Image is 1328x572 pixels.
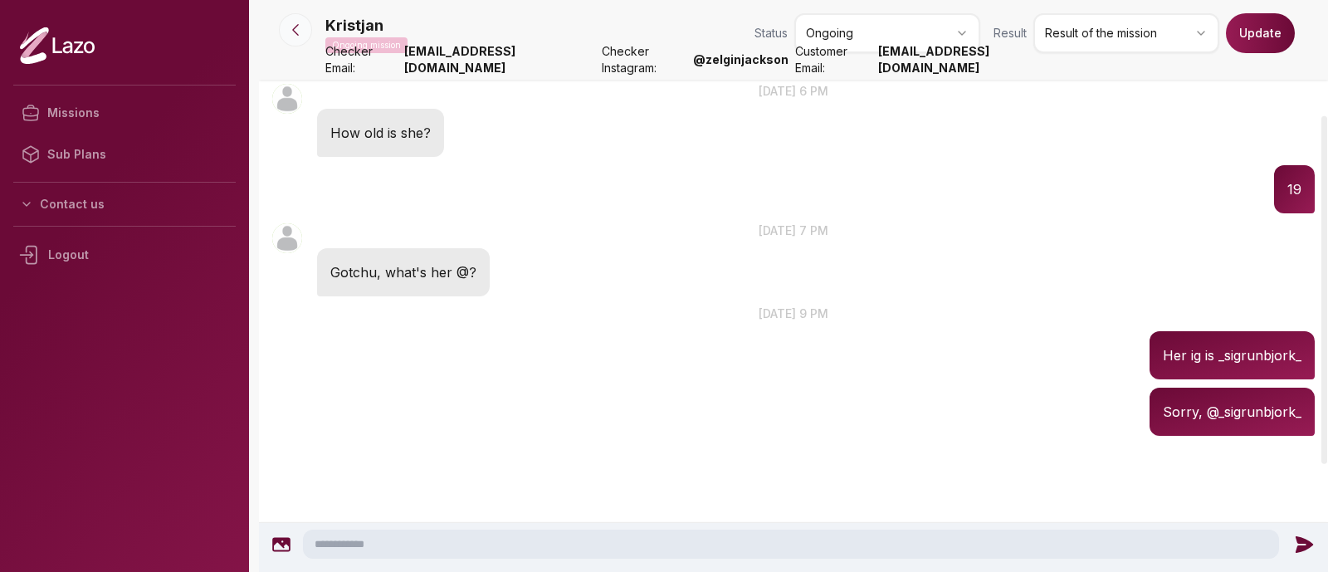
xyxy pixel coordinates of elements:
[330,262,476,283] p: Gotchu, what's her @?
[13,134,236,175] a: Sub Plans
[13,189,236,219] button: Contact us
[754,25,788,42] span: Status
[878,43,1069,76] strong: [EMAIL_ADDRESS][DOMAIN_NAME]
[1226,13,1295,53] button: Update
[325,37,408,53] p: Ongoing mission
[404,43,595,76] strong: [EMAIL_ADDRESS][DOMAIN_NAME]
[1163,345,1301,366] p: Her ig is _sigrunbjork_
[1163,401,1301,423] p: Sorry, @_sigrunbjork_
[330,122,431,144] p: How old is she?
[325,14,383,37] p: Kristjan
[1287,178,1301,200] p: 19
[602,43,686,76] span: Checker Instagram:
[13,233,236,276] div: Logout
[259,82,1328,100] p: [DATE] 6 pm
[325,43,398,76] span: Checker Email:
[259,305,1328,322] p: [DATE] 9 pm
[693,51,788,68] strong: @ zelginjackson
[259,222,1328,239] p: [DATE] 7 pm
[994,25,1027,42] span: Result
[13,92,236,134] a: Missions
[795,43,871,76] span: Customer Email:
